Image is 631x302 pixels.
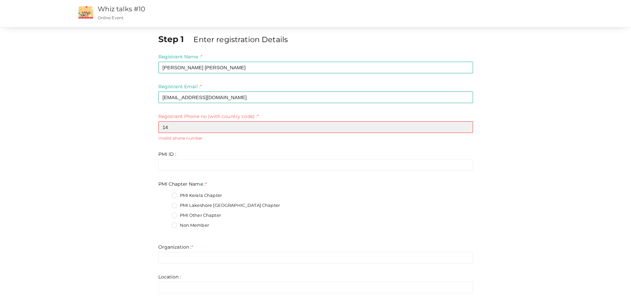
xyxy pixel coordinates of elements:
input: Enter registrant email here. [158,91,473,103]
label: Registrant Phone no (with country code) : [158,113,259,120]
input: Enter registrant name here. [158,62,473,73]
label: Registrant Email : [158,83,202,90]
label: PMI Lakeshore [GEOGRAPHIC_DATA] Chapter [172,202,280,209]
input: Enter registrant phone no here. [158,121,473,133]
label: PMI Chapter Name : [158,181,207,187]
label: Step 1 [158,33,192,45]
label: Organization : [158,244,193,250]
a: Whiz talks #10 [98,5,145,13]
label: Registrant Name : [158,53,203,60]
small: Invalid phone number [158,135,473,141]
label: PMI Kerala Chapter [172,192,222,199]
label: Enter registration Details [193,34,288,45]
label: Location : [158,273,181,280]
p: Online Event [98,15,413,21]
label: PMI ID : [158,151,177,157]
img: event2.png [79,6,93,19]
label: PMI Other Chapter [172,212,221,219]
label: Non Member [172,222,209,229]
